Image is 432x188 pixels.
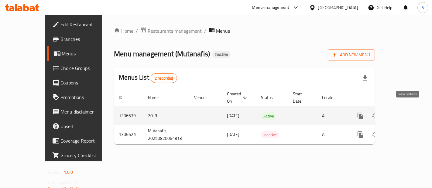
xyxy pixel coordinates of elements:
span: Menus [62,50,112,57]
span: Menu disclaimer [61,108,112,115]
nav: breadcrumb [114,27,375,35]
span: Menus [216,27,230,35]
button: Change Status [368,127,382,142]
span: Inactive [212,52,231,57]
a: Upsell [47,119,117,134]
span: Name [148,94,166,101]
td: 1306625 [114,125,143,144]
h2: Menus List [119,73,177,83]
span: Promotions [61,94,112,101]
a: Menus [47,46,117,61]
div: Menu-management [252,4,290,11]
span: Add New Menu [333,51,370,59]
button: Add New Menu [328,49,375,61]
span: 1.0.0 [64,168,73,176]
span: ID [119,94,130,101]
a: Edit Restaurant [47,17,117,32]
td: 20-8 [143,107,189,125]
a: Choice Groups [47,61,117,75]
a: Branches [47,32,117,46]
td: - [288,125,317,144]
button: more [353,127,368,142]
th: Actions [348,88,417,107]
span: Edit Restaurant [61,21,112,28]
div: Inactive [212,51,231,58]
span: Upsell [61,123,112,130]
span: 2 record(s) [151,75,177,81]
span: Active [261,113,276,120]
a: Restaurants management [140,27,202,35]
a: Coupons [47,75,117,90]
div: Export file [358,71,372,85]
td: All [317,107,348,125]
button: more [353,109,368,123]
a: Home [114,27,133,35]
span: Menu management ( Mutanafis ) [114,47,210,61]
span: Version: [48,168,63,176]
td: All [317,125,348,144]
td: 1306639 [114,107,143,125]
a: Grocery Checklist [47,148,117,163]
li: / [204,27,206,35]
span: Created On [227,90,249,105]
a: Promotions [47,90,117,104]
a: Coverage Report [47,134,117,148]
table: enhanced table [114,88,417,144]
a: Menu disclaimer [47,104,117,119]
span: Locale [322,94,341,101]
span: Get support on: [48,179,76,186]
span: Vendor [194,94,215,101]
span: Coverage Report [61,137,112,144]
span: S [422,4,424,11]
span: Inactive [261,131,279,138]
span: Branches [61,35,112,43]
button: Change Status [368,109,382,123]
div: Inactive [261,131,279,138]
td: - [288,107,317,125]
span: Choice Groups [61,64,112,72]
span: Coupons [61,79,112,86]
div: Total records count [151,73,177,83]
td: Mutanafis, 20250820064813 [143,125,189,144]
span: Status [261,94,281,101]
li: / [136,27,138,35]
div: [GEOGRAPHIC_DATA] [318,4,358,11]
span: Grocery Checklist [61,152,112,159]
span: [DATE] [227,130,239,138]
span: Start Date [293,90,310,105]
span: [DATE] [227,112,239,120]
span: Restaurants management [148,27,202,35]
